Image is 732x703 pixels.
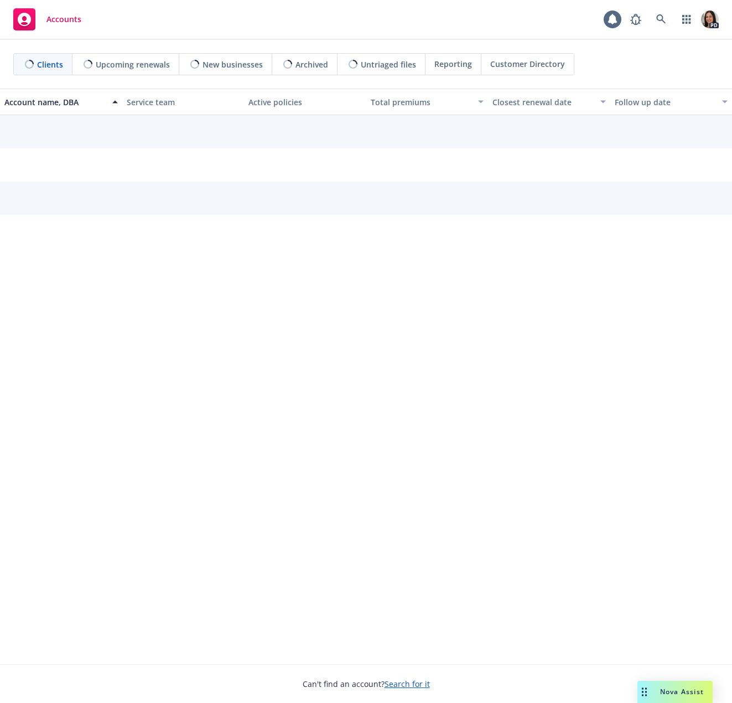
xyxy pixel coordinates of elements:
div: Follow up date [615,96,716,108]
div: Active policies [248,96,362,108]
span: Can't find an account? [303,678,430,690]
span: Clients [37,59,63,70]
span: Archived [295,59,328,70]
span: Untriaged files [361,59,416,70]
div: Account name, DBA [4,96,106,108]
span: Reporting [434,58,472,70]
span: Customer Directory [490,58,565,70]
a: Accounts [9,4,86,35]
button: Closest renewal date [488,89,610,115]
a: Search [650,8,672,30]
div: Service team [127,96,240,108]
button: Nova Assist [637,681,713,703]
span: New businesses [203,59,263,70]
button: Active policies [244,89,366,115]
span: Nova Assist [660,687,704,696]
a: Switch app [676,8,698,30]
a: Search for it [385,679,430,689]
span: Accounts [46,15,81,24]
div: Total premiums [371,96,472,108]
button: Service team [122,89,245,115]
span: Upcoming renewals [96,59,170,70]
a: Report a Bug [625,8,647,30]
div: Closest renewal date [492,96,594,108]
img: photo [701,11,719,28]
button: Total premiums [366,89,489,115]
div: Drag to move [637,681,651,703]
